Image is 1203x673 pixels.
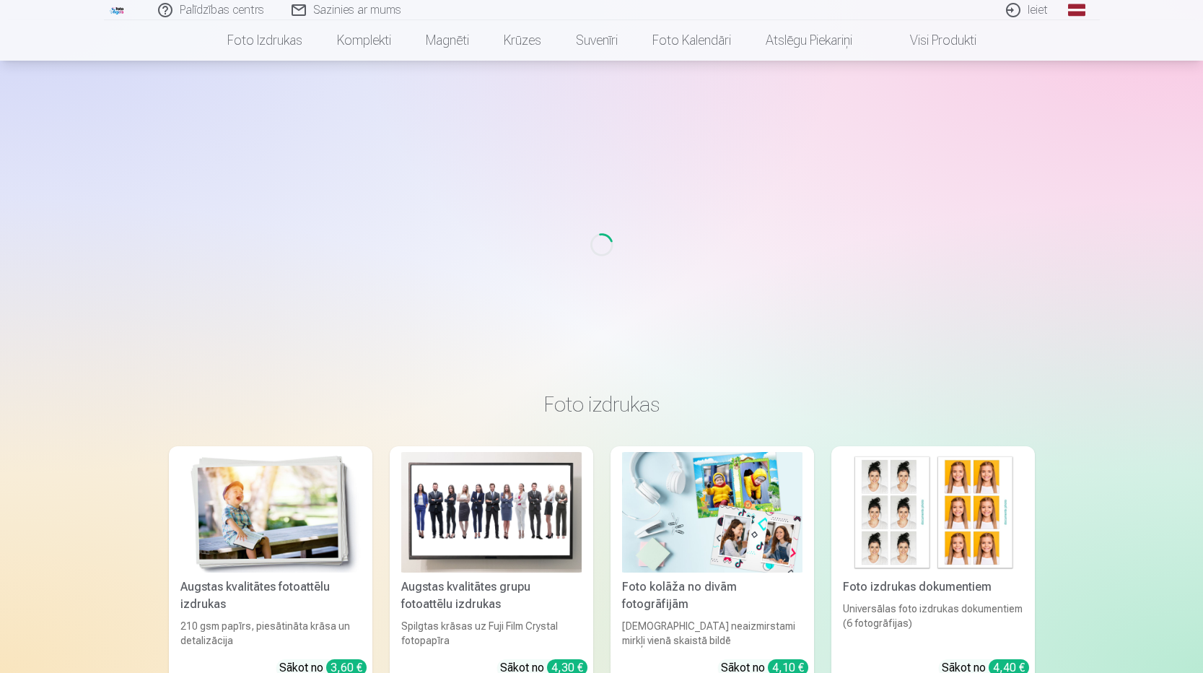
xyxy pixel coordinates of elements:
[175,619,367,648] div: 210 gsm papīrs, piesātināta krāsa un detalizācija
[616,578,808,613] div: Foto kolāža no divām fotogrāfijām
[870,20,994,61] a: Visi produkti
[395,578,587,613] div: Augstas kvalitātes grupu fotoattēlu izdrukas
[837,578,1029,596] div: Foto izdrukas dokumentiem
[408,20,486,61] a: Magnēti
[635,20,748,61] a: Foto kalendāri
[175,578,367,613] div: Augstas kvalitātes fotoattēlu izdrukas
[180,452,361,573] img: Augstas kvalitātes fotoattēlu izdrukas
[320,20,408,61] a: Komplekti
[110,6,126,14] img: /fa1
[210,20,320,61] a: Foto izdrukas
[616,619,808,648] div: [DEMOGRAPHIC_DATA] neaizmirstami mirkļi vienā skaistā bildē
[395,619,587,648] div: Spilgtas krāsas uz Fuji Film Crystal fotopapīra
[180,391,1023,417] h3: Foto izdrukas
[837,602,1029,648] div: Universālas foto izdrukas dokumentiem (6 fotogrāfijas)
[748,20,870,61] a: Atslēgu piekariņi
[622,452,802,573] img: Foto kolāža no divām fotogrāfijām
[401,452,582,573] img: Augstas kvalitātes grupu fotoattēlu izdrukas
[843,452,1023,573] img: Foto izdrukas dokumentiem
[486,20,559,61] a: Krūzes
[559,20,635,61] a: Suvenīri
